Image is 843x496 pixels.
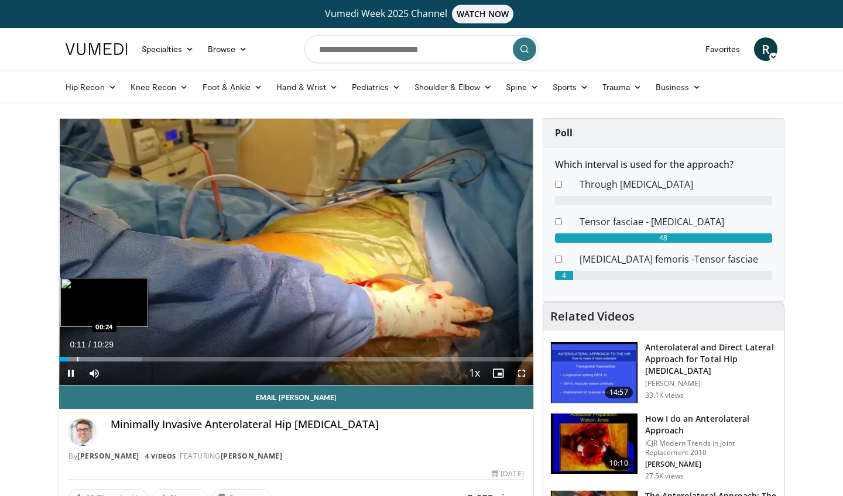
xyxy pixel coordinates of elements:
a: 10:10 How I do an Anterolateral Approach ICJR Modern Trends in Joint Replacement 2010 [PERSON_NAM... [550,413,777,481]
button: Mute [83,361,106,385]
a: 14:57 Anterolateral and Direct Lateral Approach for Total Hip [MEDICAL_DATA] [PERSON_NAME] 33.1K ... [550,342,777,404]
img: 297905_0000_1.png.150x105_q85_crop-smart_upscale.jpg [551,342,638,403]
a: Pediatrics [345,75,407,99]
span: 10:29 [93,340,114,349]
a: Sports [546,75,596,99]
span: WATCH NOW [452,5,514,23]
h4: Related Videos [550,309,635,323]
dd: Through [MEDICAL_DATA] [571,177,781,191]
a: Browse [201,37,255,61]
a: Spine [499,75,545,99]
div: Progress Bar [59,357,533,361]
img: 297847_0001_1.png.150x105_q85_crop-smart_upscale.jpg [551,414,638,474]
a: Favorites [698,37,747,61]
dd: Tensor fasciae - [MEDICAL_DATA] [571,215,781,229]
input: Search topics, interventions [304,35,539,63]
img: Avatar [68,418,97,446]
strong: Poll [555,126,573,139]
button: Fullscreen [510,361,533,385]
video-js: Video Player [59,119,533,385]
p: [PERSON_NAME] [645,379,777,388]
a: Specialties [135,37,201,61]
span: 10:10 [605,457,633,469]
span: 0:11 [70,340,85,349]
a: Hip Recon [59,75,124,99]
img: VuMedi Logo [66,43,128,55]
a: Email [PERSON_NAME] [59,385,533,409]
h6: Which interval is used for the approach? [555,159,772,170]
a: Knee Recon [124,75,196,99]
div: By FEATURING [68,451,524,461]
div: [DATE] [492,469,523,479]
a: Vumedi Week 2025 ChannelWATCH NOW [67,5,776,23]
p: [PERSON_NAME] [645,460,777,469]
button: Enable picture-in-picture mode [486,361,510,385]
a: Shoulder & Elbow [407,75,499,99]
p: 27.5K views [645,471,684,481]
h4: Minimally Invasive Anterolateral Hip [MEDICAL_DATA] [111,418,524,431]
a: Hand & Wrist [269,75,345,99]
a: Foot & Ankle [196,75,270,99]
a: Business [649,75,708,99]
dd: [MEDICAL_DATA] femoris -Tensor fasciae [571,252,781,266]
div: 4 [555,271,573,280]
a: R [754,37,777,61]
span: 14:57 [605,387,633,398]
h3: How I do an Anterolateral Approach [645,413,777,436]
a: Trauma [595,75,649,99]
button: Playback Rate [463,361,486,385]
div: 48 [555,233,772,243]
span: / [88,340,91,349]
h3: Anterolateral and Direct Lateral Approach for Total Hip [MEDICAL_DATA] [645,342,777,377]
p: 33.1K views [645,391,684,400]
a: [PERSON_NAME] [221,451,283,461]
p: ICJR Modern Trends in Joint Replacement 2010 [645,439,777,457]
button: Pause [59,361,83,385]
a: 4 Videos [141,451,180,461]
a: [PERSON_NAME] [77,451,139,461]
img: image.jpeg [60,278,148,327]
